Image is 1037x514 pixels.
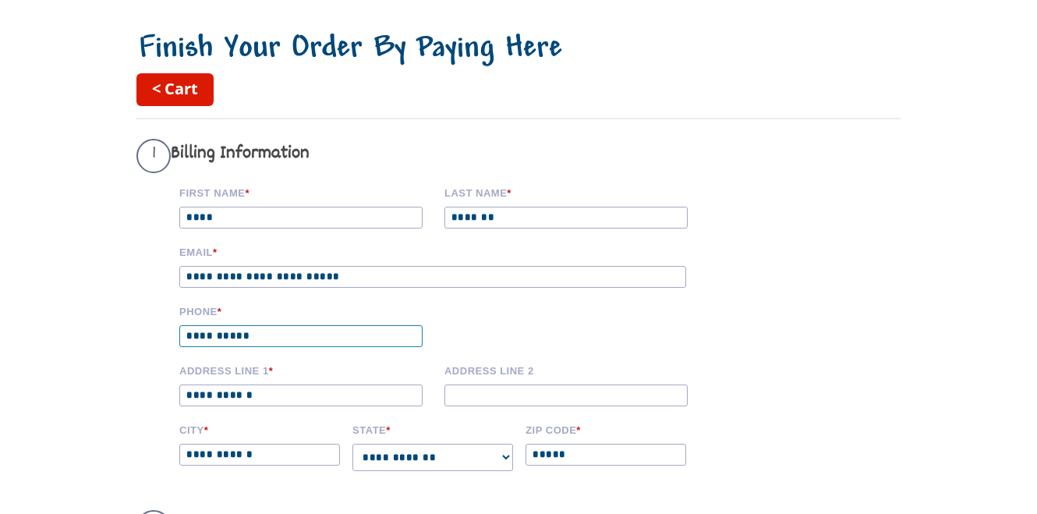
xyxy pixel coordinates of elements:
[444,363,699,377] label: Address Line 2
[179,363,434,377] label: Address Line 1
[179,422,342,436] label: City
[136,73,214,106] a: < Cart
[136,31,901,67] h1: Finish Your Order By Paying Here
[179,303,434,317] label: Phone
[352,422,515,436] label: State
[136,139,710,173] h3: Billing Information
[444,185,699,199] label: Last name
[136,139,171,173] span: 1
[526,422,688,436] label: Zip code
[179,244,710,258] label: Email
[179,185,434,199] label: First Name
